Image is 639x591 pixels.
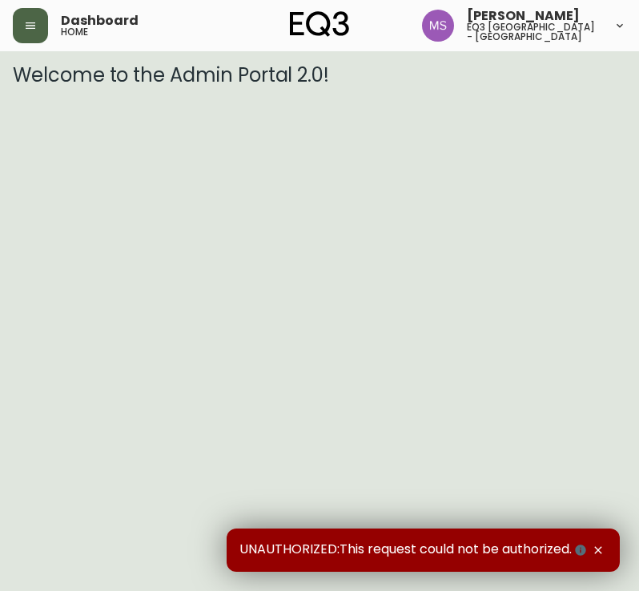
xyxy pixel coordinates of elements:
h5: eq3 [GEOGRAPHIC_DATA] - [GEOGRAPHIC_DATA] [467,22,601,42]
img: logo [290,11,349,37]
img: 1b6e43211f6f3cc0b0729c9049b8e7af [422,10,454,42]
h3: Welcome to the Admin Portal 2.0! [13,64,626,86]
span: UNAUTHORIZED:This request could not be authorized. [239,541,589,559]
span: [PERSON_NAME] [467,10,580,22]
span: Dashboard [61,14,139,27]
h5: home [61,27,88,37]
